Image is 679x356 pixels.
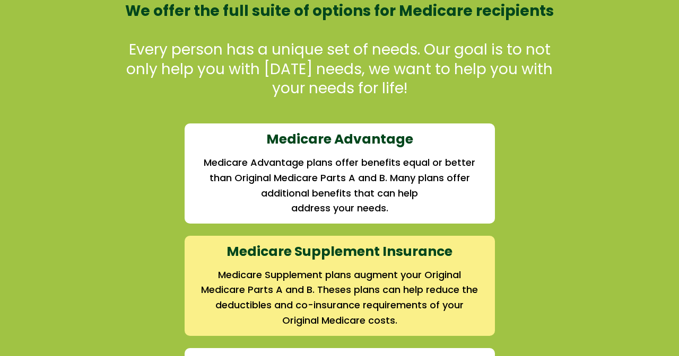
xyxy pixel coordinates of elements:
[227,242,452,261] strong: Medicare Supplement Insurance
[200,268,480,328] h2: Medicare Supplement plans augment your Original Medicare Parts A and B. Theses plans can help red...
[266,130,413,148] strong: Medicare Advantage
[125,1,554,21] strong: We offer the full suite of options for Medicare recipients
[200,201,480,216] h2: address your needs.
[117,40,562,98] p: Every person has a unique set of needs. Our goal is to not only help you with [DATE] needs, we wa...
[200,155,480,201] h2: Medicare Advantage plans offer benefits equal or better than Original Medicare Parts A and B. Man...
